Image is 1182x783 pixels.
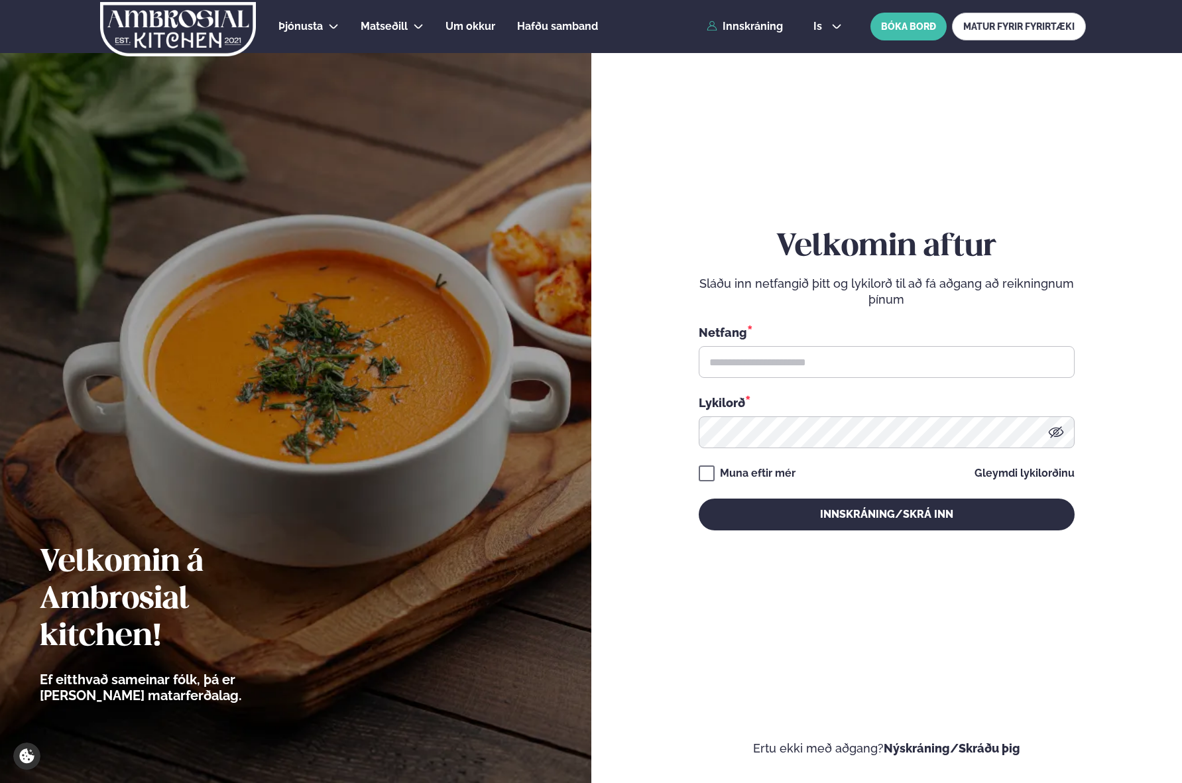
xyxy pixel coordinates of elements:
div: Netfang [699,324,1075,341]
div: Lykilorð [699,394,1075,411]
a: Um okkur [445,19,495,34]
span: Hafðu samband [517,20,598,32]
span: Þjónusta [278,20,323,32]
button: is [803,21,853,32]
a: Matseðill [361,19,408,34]
span: Matseðill [361,20,408,32]
a: Gleymdi lykilorðinu [975,468,1075,479]
img: logo [99,2,257,56]
button: BÓKA BORÐ [870,13,947,40]
a: Innskráning [707,21,783,32]
span: is [813,21,826,32]
p: Ef eitthvað sameinar fólk, þá er [PERSON_NAME] matarferðalag. [40,672,315,703]
a: MATUR FYRIR FYRIRTÆKI [952,13,1086,40]
h2: Velkomin á Ambrosial kitchen! [40,544,315,656]
a: Cookie settings [13,743,40,770]
p: Sláðu inn netfangið þitt og lykilorð til að fá aðgang að reikningnum þínum [699,276,1075,308]
h2: Velkomin aftur [699,229,1075,266]
p: Ertu ekki með aðgang? [631,741,1143,756]
a: Nýskráning/Skráðu þig [884,741,1020,755]
span: Um okkur [445,20,495,32]
a: Hafðu samband [517,19,598,34]
button: Innskráning/Skrá inn [699,499,1075,530]
a: Þjónusta [278,19,323,34]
